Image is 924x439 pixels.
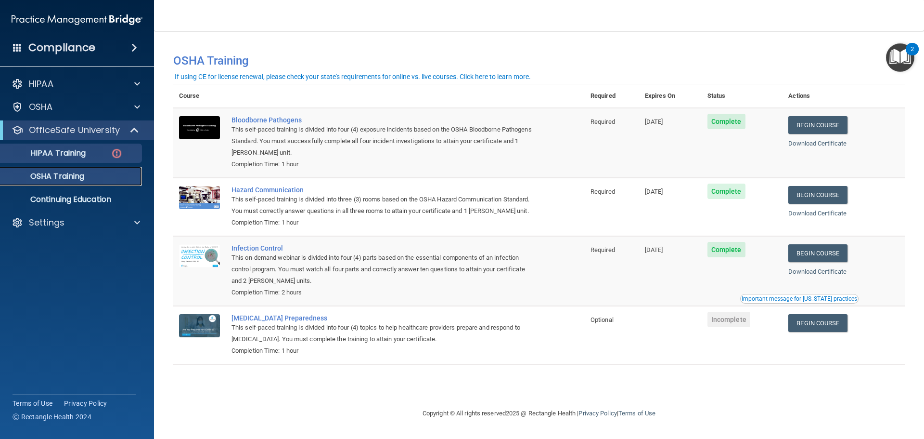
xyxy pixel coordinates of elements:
[585,84,639,108] th: Required
[742,296,857,302] div: Important message for [US_STATE] practices
[12,10,142,29] img: PMB logo
[231,124,537,159] div: This self-paced training is divided into four (4) exposure incidents based on the OSHA Bloodborne...
[590,118,615,125] span: Required
[645,246,663,253] span: [DATE]
[231,322,537,345] div: This self-paced training is divided into four (4) topics to help healthcare providers prepare and...
[702,84,783,108] th: Status
[590,246,615,253] span: Required
[639,84,702,108] th: Expires On
[231,287,537,298] div: Completion Time: 2 hours
[6,172,84,181] p: OSHA Training
[618,410,655,417] a: Terms of Use
[788,140,847,147] a: Download Certificate
[788,314,847,332] a: Begin Course
[111,147,123,160] img: danger-circle.6113f641.png
[231,252,537,287] div: This on-demand webinar is divided into four (4) parts based on the essential components of an inf...
[231,194,537,217] div: This self-paced training is divided into three (3) rooms based on the OSHA Hazard Communication S...
[645,118,663,125] span: [DATE]
[12,217,140,228] a: Settings
[29,78,53,90] p: HIPAA
[29,217,64,228] p: Settings
[231,217,537,228] div: Completion Time: 1 hour
[590,188,615,195] span: Required
[788,186,847,204] a: Begin Course
[13,399,52,408] a: Terms of Use
[707,184,745,199] span: Complete
[707,114,745,129] span: Complete
[231,186,537,194] a: Hazard Communication
[911,49,914,62] div: 2
[12,101,140,113] a: OSHA
[6,148,86,158] p: HIPAA Training
[707,312,750,327] span: Incomplete
[28,41,95,54] h4: Compliance
[231,159,537,170] div: Completion Time: 1 hour
[12,124,140,136] a: OfficeSafe University
[6,195,138,204] p: Continuing Education
[231,116,537,124] a: Bloodborne Pathogens
[175,73,531,80] div: If using CE for license renewal, please check your state's requirements for online vs. live cours...
[788,268,847,275] a: Download Certificate
[788,116,847,134] a: Begin Course
[788,210,847,217] a: Download Certificate
[29,101,53,113] p: OSHA
[29,124,120,136] p: OfficeSafe University
[886,43,914,72] button: Open Resource Center, 2 new notifications
[231,345,537,357] div: Completion Time: 1 hour
[12,78,140,90] a: HIPAA
[740,294,859,304] button: Read this if you are a dental practitioner in the state of CA
[645,188,663,195] span: [DATE]
[231,244,537,252] a: Infection Control
[13,412,91,422] span: Ⓒ Rectangle Health 2024
[578,410,616,417] a: Privacy Policy
[64,399,107,408] a: Privacy Policy
[231,314,537,322] a: [MEDICAL_DATA] Preparedness
[173,84,226,108] th: Course
[783,84,905,108] th: Actions
[707,242,745,257] span: Complete
[788,244,847,262] a: Begin Course
[363,398,715,429] div: Copyright © All rights reserved 2025 @ Rectangle Health | |
[173,54,905,67] h4: OSHA Training
[173,72,532,81] button: If using CE for license renewal, please check your state's requirements for online vs. live cours...
[590,316,614,323] span: Optional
